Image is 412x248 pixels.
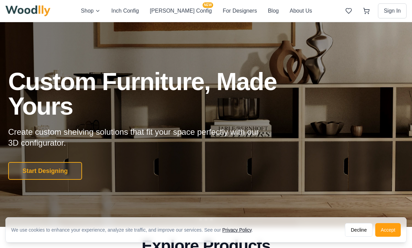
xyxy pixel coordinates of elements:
[150,6,212,15] button: [PERSON_NAME] ConfigNEW
[8,127,270,148] p: Create custom shelving solutions that fit your space perfectly with our 3D configurator.
[203,2,213,8] span: NEW
[378,3,407,18] button: Sign In
[375,223,401,237] button: Accept
[268,6,279,15] button: Blog
[222,227,252,233] a: Privacy Policy
[111,6,139,15] button: Inch Config
[11,227,258,233] div: We use cookies to enhance your experience, analyze site traffic, and improve our services. See our .
[8,69,313,118] h1: Custom Furniture, Made Yours
[5,5,50,16] img: Woodlly
[81,6,100,15] button: Shop
[223,6,257,15] button: For Designers
[290,6,312,15] button: About Us
[8,162,82,180] button: Start Designing
[345,223,373,237] button: Decline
